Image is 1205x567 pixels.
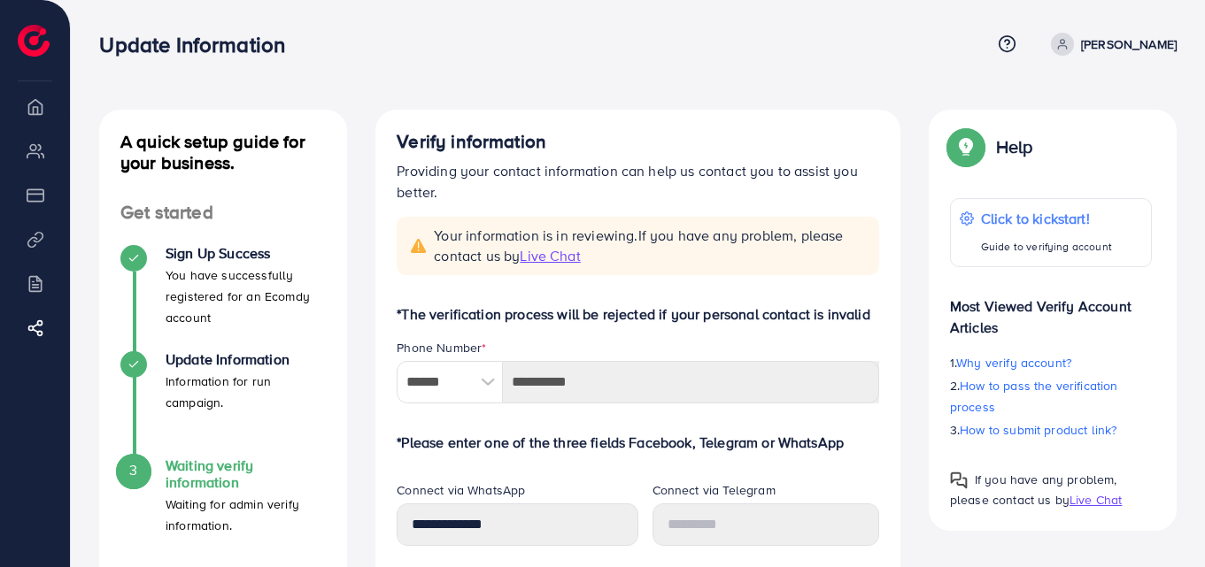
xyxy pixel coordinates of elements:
label: Connect via Telegram [653,481,776,499]
p: 2. [950,375,1152,418]
p: Click to kickstart! [981,208,1112,229]
p: *The verification process will be rejected if your personal contact is invalid [397,303,879,325]
p: Guide to verifying account [981,236,1112,257]
label: Connect via WhatsApp [397,481,525,499]
li: Update Information [99,351,347,457]
h4: Waiting verify information [166,457,326,491]
iframe: Chat [1130,487,1192,554]
h4: Verify information [397,131,879,153]
span: If you have any problem, please contact us by [434,226,843,265]
a: [PERSON_NAME] [1044,33,1177,56]
p: *Please enter one of the three fields Facebook, Telegram or WhatsApp [397,432,879,453]
label: Phone Number [397,339,486,356]
span: Live Chat [520,246,580,265]
h4: Update Information [166,351,326,368]
p: 1. [950,352,1152,373]
span: How to pass the verification process [950,377,1118,416]
span: If you have any problem, please contact us by [950,471,1117,509]
p: Information for run campaign. [166,371,326,413]
p: 3. [950,419,1152,441]
img: alert [411,239,427,253]
p: You have successfully registered for an Ecomdy account [166,264,326,328]
p: Most Viewed Verify Account Articles [950,281,1152,338]
h4: Sign Up Success [166,245,326,262]
p: Help [996,136,1033,157]
p: Waiting for admin verify information. [166,494,326,536]
li: Waiting verify information [99,457,347,563]
img: Popup guide [950,471,968,489]
h4: A quick setup guide for your business. [99,131,347,173]
span: Why verify account? [956,354,1071,372]
p: [PERSON_NAME] [1081,34,1177,55]
h3: Update Information [99,32,299,57]
img: logo [18,25,50,57]
h4: Get started [99,202,347,224]
span: How to submit product link? [960,421,1116,439]
p: Providing your contact information can help us contact you to assist you better. [397,160,879,203]
img: Popup guide [950,131,982,163]
span: 3 [129,460,137,480]
li: Sign Up Success [99,245,347,351]
span: Live Chat [1070,491,1122,509]
span: Your information is in reviewing. [434,226,869,266]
